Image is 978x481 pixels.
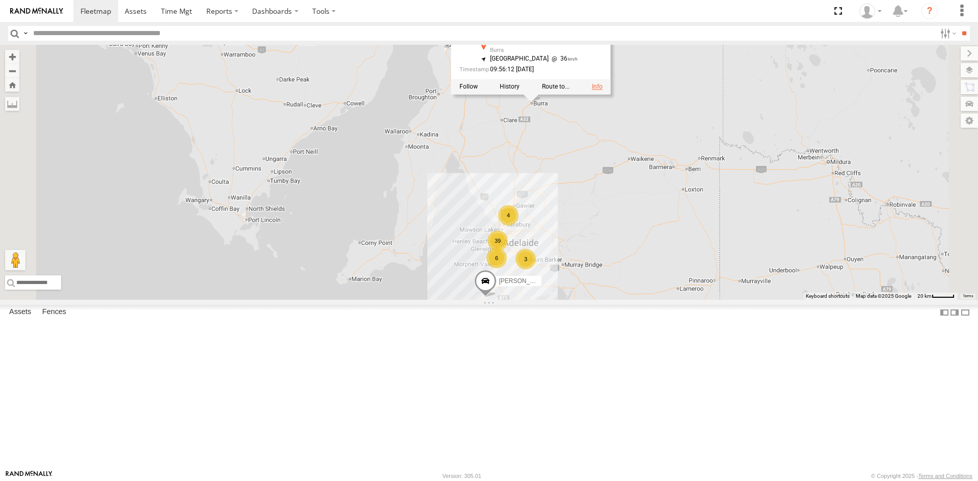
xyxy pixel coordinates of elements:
[490,40,582,46] div: Bests Pl
[918,473,972,479] a: Terms and Conditions
[459,83,478,90] label: Realtime tracking of Asset
[490,55,549,62] span: [GEOGRAPHIC_DATA]
[6,471,52,481] a: Visit our Website
[515,249,536,269] div: 3
[921,3,938,19] i: ?
[5,97,19,111] label: Measure
[10,8,63,15] img: rand-logo.svg
[914,293,958,300] button: Map Scale: 20 km per 41 pixels
[939,305,949,320] label: Dock Summary Table to the Left
[592,83,603,90] a: View Asset Details
[961,114,978,128] label: Map Settings
[806,293,850,300] button: Keyboard shortcuts
[960,305,970,320] label: Hide Summary Table
[500,83,520,90] label: View Asset History
[856,4,885,19] div: Peter Lu
[487,231,508,251] div: 39
[443,473,481,479] div: Version: 305.01
[490,47,582,53] div: Burra
[917,293,932,299] span: 20 km
[498,205,519,225] div: 4
[549,55,578,62] span: 36
[21,26,30,41] label: Search Query
[5,78,19,92] button: Zoom Home
[871,473,972,479] div: © Copyright 2025 -
[486,248,507,268] div: 6
[856,293,911,299] span: Map data ©2025 Google
[37,305,71,320] label: Fences
[5,50,19,64] button: Zoom in
[5,64,19,78] button: Zoom out
[4,305,36,320] label: Assets
[459,66,582,73] div: Date/time of location update
[949,305,960,320] label: Dock Summary Table to the Right
[499,277,549,285] span: [PERSON_NAME]
[542,83,569,90] label: Route To Location
[963,294,973,298] a: Terms
[5,250,25,270] button: Drag Pegman onto the map to open Street View
[936,26,958,41] label: Search Filter Options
